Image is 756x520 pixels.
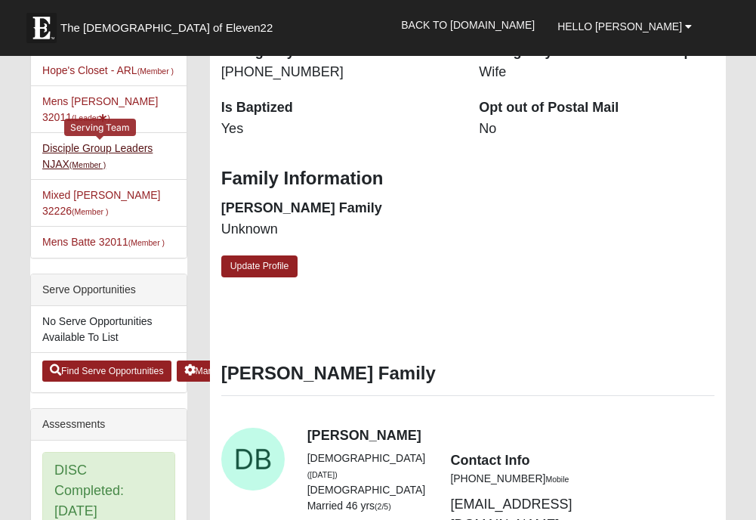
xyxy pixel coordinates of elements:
li: [DEMOGRAPHIC_DATA] [307,450,428,482]
h3: Family Information [221,168,714,190]
small: (Leader ) [72,113,110,122]
li: No Serve Opportunities Available To List [31,306,187,353]
dd: [PHONE_NUMBER] [221,63,457,82]
a: Mixed [PERSON_NAME] 32226(Member ) [42,189,160,217]
dd: Wife [479,63,714,82]
img: Eleven22 logo [26,13,57,43]
dd: Unknown [221,220,457,240]
small: ([DATE]) [307,470,338,479]
div: Assessments [31,409,187,441]
a: Find Serve Opportunities [42,361,171,382]
div: Serving Team [64,119,136,136]
dt: [PERSON_NAME] Family [221,199,457,218]
a: Mens Batte 32011(Member ) [42,236,165,248]
span: Hello [PERSON_NAME] [557,20,682,32]
a: Manage Serve Opportunities [177,361,321,382]
div: Serve Opportunities [31,274,187,306]
li: [PHONE_NUMBER] [450,471,571,487]
dd: No [479,119,714,139]
li: Married 46 yrs [307,498,428,514]
li: [DEMOGRAPHIC_DATA] [307,482,428,498]
a: Update Profile [221,255,298,277]
h3: [PERSON_NAME] Family [221,363,714,385]
a: Hello [PERSON_NAME] [546,8,703,45]
a: Disciple Group Leaders NJAX(Member ) [42,142,153,170]
small: (2/5) [375,502,391,511]
small: (Member ) [72,207,108,216]
a: The [DEMOGRAPHIC_DATA] of Eleven22 [19,5,321,43]
a: Hope's Closet - ARL(Member ) [42,64,174,76]
dd: Yes [221,119,457,139]
dt: Opt out of Postal Mail [479,98,714,118]
small: (Member ) [69,160,106,169]
a: Mens [PERSON_NAME] 32011(Leader) [42,95,158,123]
small: (Member ) [137,67,174,76]
a: View Fullsize Photo [221,428,285,491]
span: The [DEMOGRAPHIC_DATA] of Eleven22 [60,20,273,36]
h4: [PERSON_NAME] [307,428,714,444]
small: Mobile [545,475,569,484]
dt: Is Baptized [221,98,457,118]
strong: Contact Info [450,453,529,468]
small: (Member ) [128,238,165,247]
a: Back to [DOMAIN_NAME] [390,6,546,44]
